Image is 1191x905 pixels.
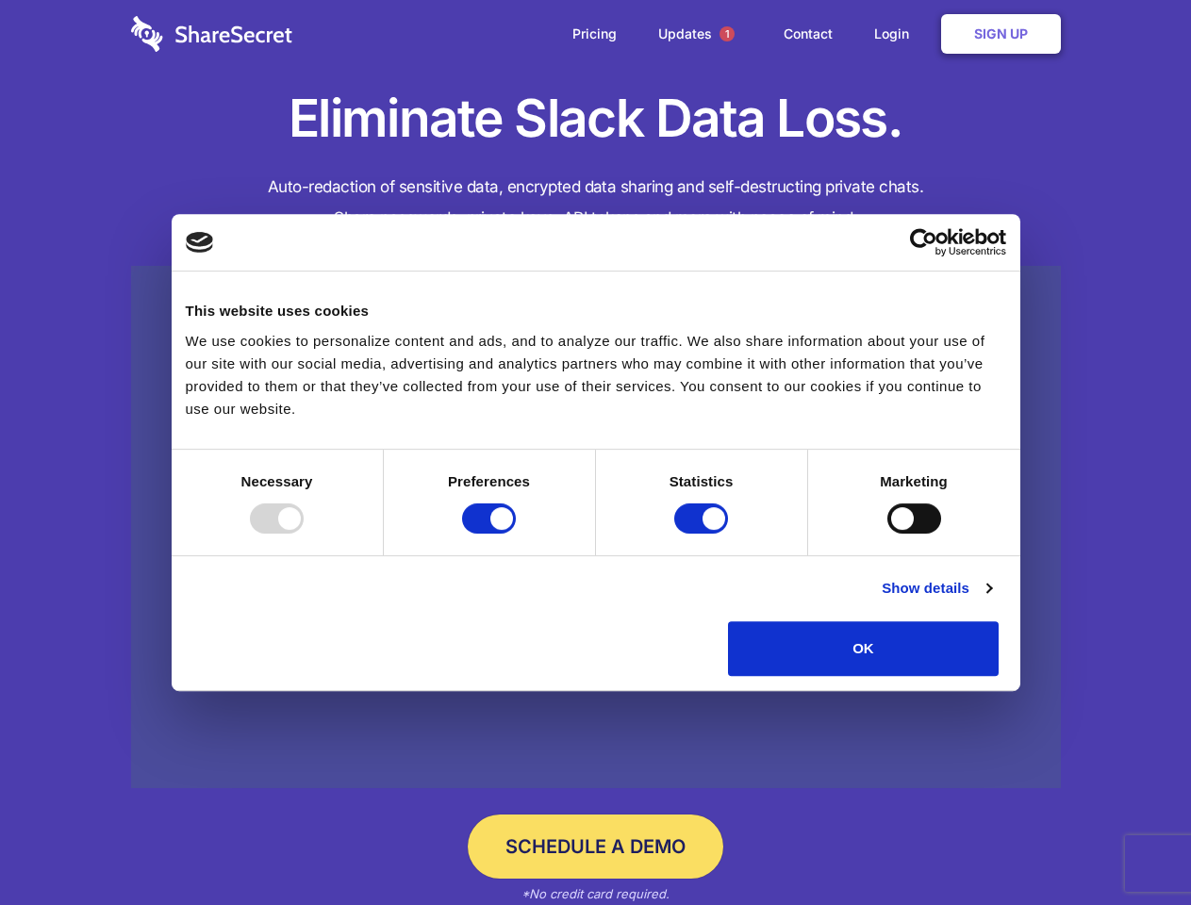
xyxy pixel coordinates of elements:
span: 1 [720,26,735,41]
a: Schedule a Demo [468,814,723,879]
img: logo-wordmark-white-trans-d4663122ce5f474addd5e946df7df03e33cb6a1c49d2221995e7729f52c070b2.svg [131,16,292,52]
em: *No credit card required. [521,886,670,901]
strong: Marketing [880,473,948,489]
div: This website uses cookies [186,300,1006,322]
a: Show details [882,577,991,600]
strong: Preferences [448,473,530,489]
a: Login [855,5,937,63]
img: logo [186,232,214,253]
h4: Auto-redaction of sensitive data, encrypted data sharing and self-destructing private chats. Shar... [131,172,1061,234]
button: OK [728,621,999,676]
strong: Necessary [241,473,313,489]
div: We use cookies to personalize content and ads, and to analyze our traffic. We also share informat... [186,330,1006,420]
a: Pricing [554,5,636,63]
a: Contact [765,5,852,63]
a: Wistia video thumbnail [131,266,1061,789]
h1: Eliminate Slack Data Loss. [131,85,1061,153]
strong: Statistics [670,473,734,489]
a: Sign Up [941,14,1061,54]
a: Usercentrics Cookiebot - opens in a new window [841,228,1006,256]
